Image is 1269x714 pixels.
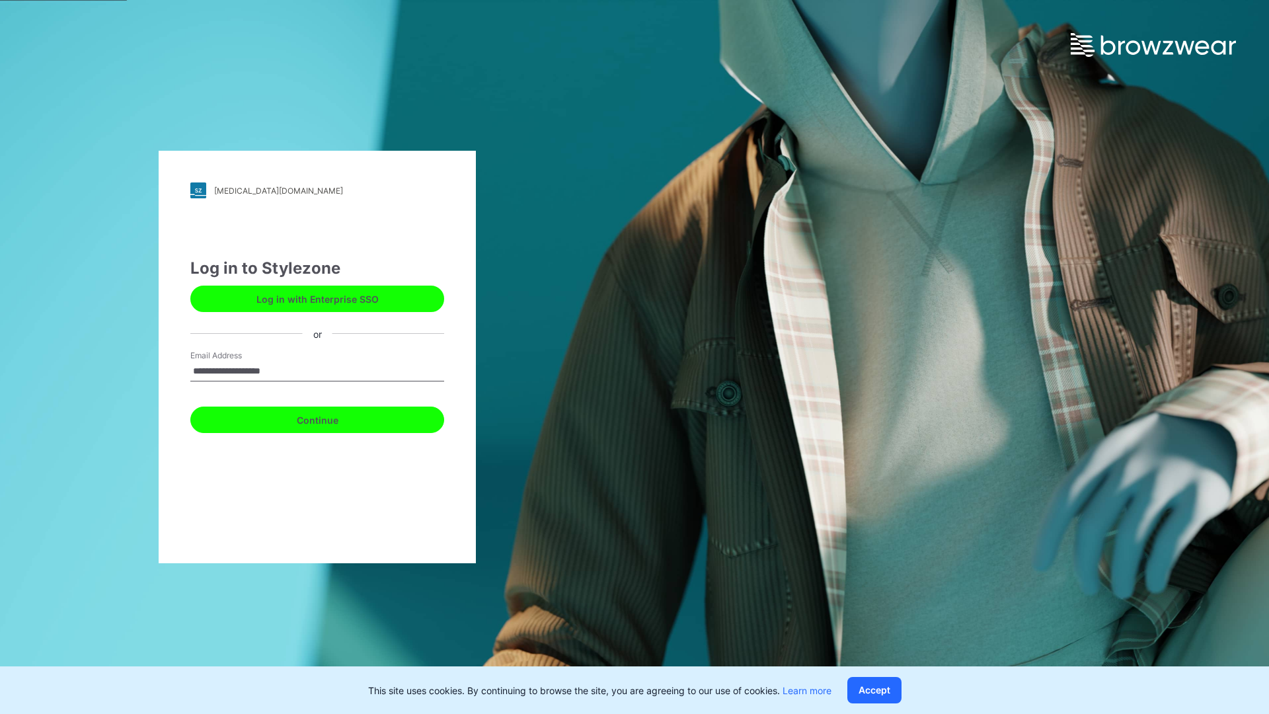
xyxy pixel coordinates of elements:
[190,350,283,362] label: Email Address
[214,186,343,196] div: [MEDICAL_DATA][DOMAIN_NAME]
[847,677,902,703] button: Accept
[368,684,831,697] p: This site uses cookies. By continuing to browse the site, you are agreeing to our use of cookies.
[190,182,206,198] img: stylezone-logo.562084cfcfab977791bfbf7441f1a819.svg
[190,182,444,198] a: [MEDICAL_DATA][DOMAIN_NAME]
[190,257,444,280] div: Log in to Stylezone
[190,407,444,433] button: Continue
[783,685,831,696] a: Learn more
[190,286,444,312] button: Log in with Enterprise SSO
[1071,33,1236,57] img: browzwear-logo.e42bd6dac1945053ebaf764b6aa21510.svg
[303,327,332,340] div: or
